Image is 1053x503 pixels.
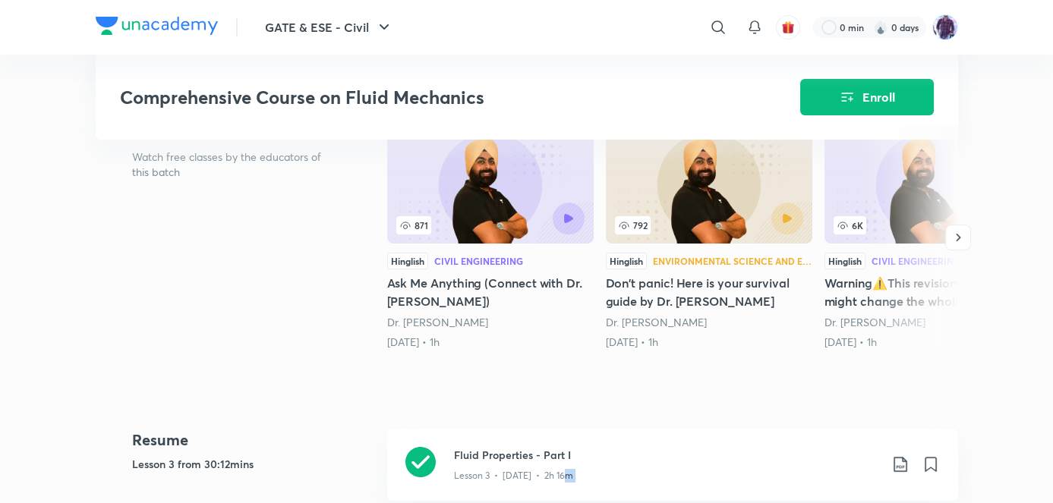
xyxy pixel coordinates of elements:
div: Hinglish [606,253,647,269]
button: GATE & ESE - Civil [256,12,402,42]
div: Dr. Jaspal Singh [387,315,594,330]
span: 6K [834,216,866,234]
div: 13th Apr • 1h [824,335,1031,350]
h5: Lesson 3 from 30:12mins [132,456,375,472]
button: Enroll [800,79,934,115]
img: avatar [781,20,795,34]
a: Dr. [PERSON_NAME] [387,315,488,329]
h4: Resume [132,429,375,451]
p: Lesson 3 • [DATE] • 2h 16m [454,469,573,483]
div: Civil Engineering [434,256,523,266]
a: Company Logo [96,17,218,39]
div: 11th Apr • 1h [387,335,594,350]
img: Company Logo [96,17,218,35]
a: 871HinglishCivil EngineeringAsk Me Anything (Connect with Dr. [PERSON_NAME])Dr. [PERSON_NAME][DAT... [387,125,594,350]
span: 871 [396,216,431,234]
a: Dr. [PERSON_NAME] [606,315,707,329]
a: 792HinglishEnvironmental Science and EngineeringDon't panic! Here is your survival guide by Dr. [... [606,125,812,350]
h3: Fluid Properties - Part I [454,447,879,463]
div: 12th Apr • 1h [606,335,812,350]
a: Ask Me Anything (Connect with Dr. Jaspal Singh) [387,125,594,350]
div: Dr. Jaspal Singh [606,315,812,330]
h5: Don't panic! Here is your survival guide by Dr. [PERSON_NAME] [606,274,812,310]
a: Dr. [PERSON_NAME] [824,315,925,329]
h5: Ask Me Anything (Connect with Dr. [PERSON_NAME]) [387,274,594,310]
div: Hinglish [824,253,865,269]
div: Environmental Science and Engineering [653,256,812,266]
div: Dr. Jaspal Singh [824,315,1031,330]
p: Watch free classes by the educators of this batch [132,149,339,180]
a: 6KHinglishCivil EngineeringWarning⚠️This revision method might change the whole game🎯Dr. [PERSON_... [824,125,1031,350]
h5: Warning⚠️This revision method might change the whole game🎯 [824,274,1031,310]
div: Hinglish [387,253,428,269]
img: streak [873,20,888,35]
button: avatar [776,15,800,39]
a: Warning⚠️This revision method might change the whole game🎯 [824,125,1031,350]
img: Tejasvi Upadhyay [932,14,958,40]
a: Don't panic! Here is your survival guide by Dr. Jaspal Singh [606,125,812,350]
h3: Comprehensive Course on Fluid Mechanics [120,86,714,108]
span: 792 [615,216,651,234]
